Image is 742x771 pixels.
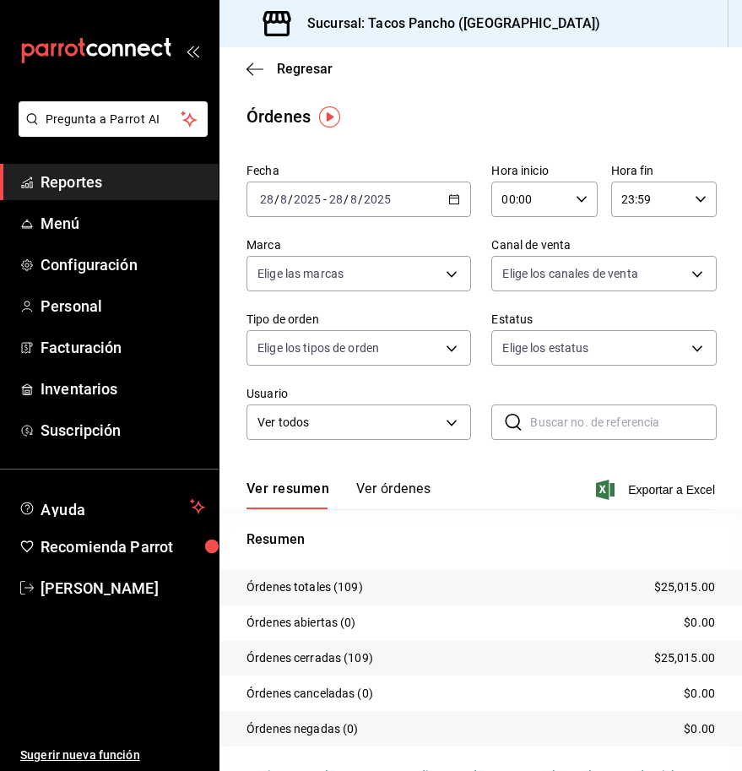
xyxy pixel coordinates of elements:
[491,239,716,251] label: Canal de venta
[246,165,471,176] label: Fecha
[363,193,392,206] input: ----
[41,377,205,400] span: Inventarios
[246,578,363,596] p: Órdenes totales (109)
[246,313,471,325] label: Tipo de orden
[319,106,340,128] img: Tooltip marker
[502,339,588,356] span: Elige los estatus
[684,720,715,738] p: $0.00
[491,313,716,325] label: Estatus
[654,649,715,667] p: $25,015.00
[530,405,716,439] input: Buscar no. de referencia
[257,265,344,282] span: Elige las marcas
[12,122,208,140] a: Pregunta a Parrot AI
[323,193,327,206] span: -
[41,295,205,318] span: Personal
[46,111,181,128] span: Pregunta a Parrot AI
[344,193,349,206] span: /
[294,14,601,34] h3: Sucursal: Tacos Pancho ([GEOGRAPHIC_DATA])
[356,481,431,509] button: Ver órdenes
[277,61,333,77] span: Regresar
[41,535,205,558] span: Recomienda Parrot
[41,419,205,442] span: Suscripción
[257,339,379,356] span: Elige los tipos de orden
[246,720,359,738] p: Órdenes negadas (0)
[41,336,205,359] span: Facturación
[186,44,199,57] button: open_drawer_menu
[41,577,205,600] span: [PERSON_NAME]
[41,253,205,276] span: Configuración
[246,388,471,399] label: Usuario
[491,165,597,176] label: Hora inicio
[246,685,373,703] p: Órdenes canceladas (0)
[654,578,715,596] p: $25,015.00
[684,614,715,632] p: $0.00
[246,104,311,129] div: Órdenes
[246,239,471,251] label: Marca
[259,193,274,206] input: --
[502,265,637,282] span: Elige los canales de venta
[599,480,715,500] button: Exportar a Excel
[246,481,329,509] button: Ver resumen
[20,747,205,764] span: Sugerir nueva función
[279,193,288,206] input: --
[41,171,205,193] span: Reportes
[246,481,431,509] div: navigation tabs
[19,101,208,137] button: Pregunta a Parrot AI
[349,193,358,206] input: --
[328,193,344,206] input: --
[246,614,356,632] p: Órdenes abiertas (0)
[611,165,717,176] label: Hora fin
[41,497,183,517] span: Ayuda
[246,61,333,77] button: Regresar
[684,685,715,703] p: $0.00
[358,193,363,206] span: /
[246,649,373,667] p: Órdenes cerradas (109)
[41,212,205,235] span: Menú
[293,193,322,206] input: ----
[246,529,715,550] p: Resumen
[257,414,440,432] span: Ver todos
[288,193,293,206] span: /
[274,193,279,206] span: /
